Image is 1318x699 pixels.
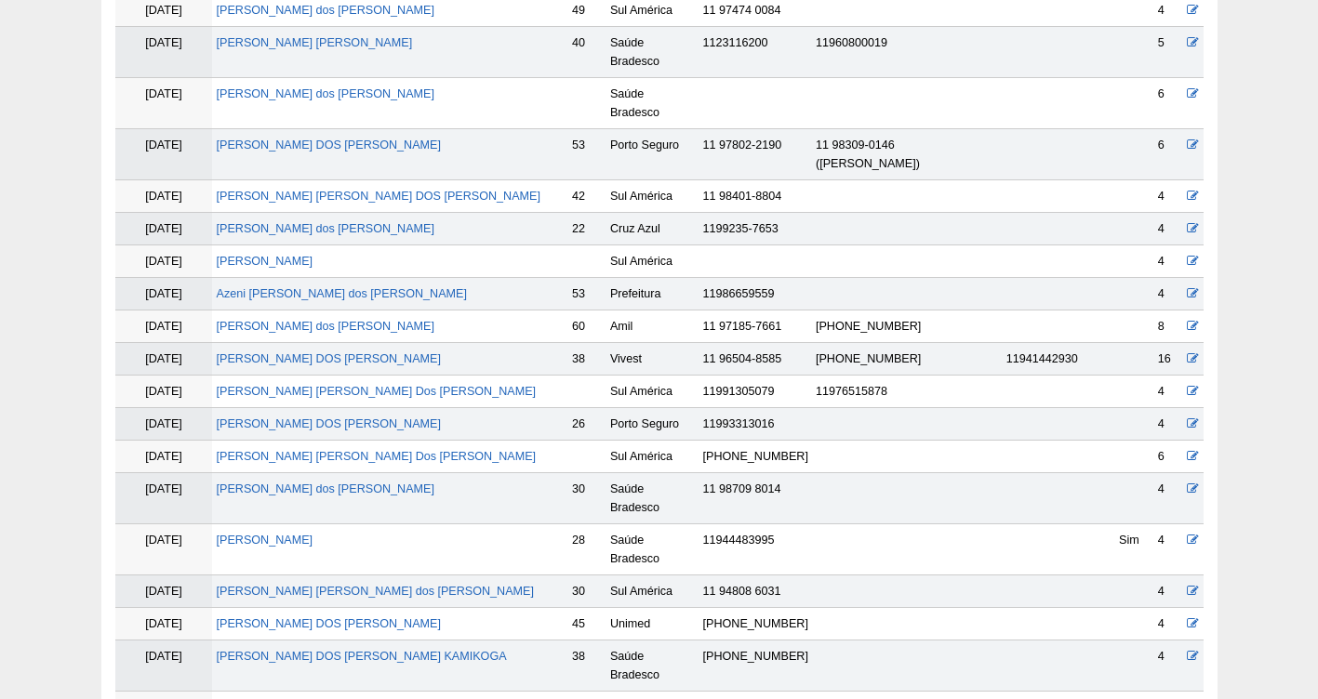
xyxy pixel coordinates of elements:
[568,310,606,343] td: 60
[115,343,213,376] td: [DATE]
[1154,376,1184,408] td: 4
[115,441,213,473] td: [DATE]
[606,441,699,473] td: Sul América
[1154,408,1184,441] td: 4
[606,343,699,376] td: Vivest
[1003,343,1115,376] td: 11941442930
[568,27,606,78] td: 40
[699,376,812,408] td: 11991305079
[216,190,540,203] a: [PERSON_NAME] [PERSON_NAME] DOS [PERSON_NAME]
[568,213,606,245] td: 22
[115,376,213,408] td: [DATE]
[216,255,313,268] a: [PERSON_NAME]
[699,473,812,524] td: 11 98709 8014
[1154,129,1184,180] td: 6
[606,524,699,575] td: Saúde Bradesco
[606,408,699,441] td: Porto Seguro
[1154,343,1184,376] td: 16
[1154,278,1184,310] td: 4
[115,310,213,343] td: [DATE]
[812,129,1003,180] td: 11 98309-0146 ([PERSON_NAME])
[1154,180,1184,213] td: 4
[812,310,1003,343] td: [PHONE_NUMBER]
[699,575,812,608] td: 11 94808 6031
[216,534,313,547] a: [PERSON_NAME]
[115,408,213,441] td: [DATE]
[606,473,699,524] td: Saúde Bradesco
[115,213,213,245] td: [DATE]
[568,640,606,692] td: 38
[699,27,812,78] td: 1123116200
[606,78,699,129] td: Saúde Bradesco
[115,129,213,180] td: [DATE]
[1154,245,1184,278] td: 4
[115,575,213,608] td: [DATE]
[699,278,812,310] td: 11986659559
[1154,310,1184,343] td: 8
[216,385,536,398] a: [PERSON_NAME] [PERSON_NAME] Dos [PERSON_NAME]
[812,376,1003,408] td: 11976515878
[115,245,213,278] td: [DATE]
[216,320,433,333] a: [PERSON_NAME] dos [PERSON_NAME]
[115,278,213,310] td: [DATE]
[606,608,699,640] td: Unimed
[699,441,812,473] td: [PHONE_NUMBER]
[606,640,699,692] td: Saúde Bradesco
[216,417,440,430] a: [PERSON_NAME] DOS [PERSON_NAME]
[699,180,812,213] td: 11 98401-8804
[812,343,1003,376] td: [PHONE_NUMBER]
[1154,213,1184,245] td: 4
[1154,27,1184,78] td: 5
[699,343,812,376] td: 11 96504-8585
[699,310,812,343] td: 11 97185-7661
[216,450,536,463] a: [PERSON_NAME] [PERSON_NAME] Dos [PERSON_NAME]
[568,278,606,310] td: 53
[115,608,213,640] td: [DATE]
[216,222,433,235] a: [PERSON_NAME] dos [PERSON_NAME]
[568,180,606,213] td: 42
[606,213,699,245] td: Cruz Azul
[216,287,466,300] a: Azeni [PERSON_NAME] dos [PERSON_NAME]
[699,640,812,692] td: [PHONE_NUMBER]
[115,27,213,78] td: [DATE]
[606,310,699,343] td: Amil
[568,608,606,640] td: 45
[568,343,606,376] td: 38
[699,524,812,575] td: 11944483995
[699,129,812,180] td: 11 97802-2190
[812,27,1003,78] td: 11960800019
[115,78,213,129] td: [DATE]
[568,524,606,575] td: 28
[216,4,433,17] a: [PERSON_NAME] dos [PERSON_NAME]
[699,608,812,640] td: [PHONE_NUMBER]
[568,129,606,180] td: 53
[115,524,213,575] td: [DATE]
[606,129,699,180] td: Porto Seguro
[216,36,412,49] a: [PERSON_NAME] [PERSON_NAME]
[699,213,812,245] td: 1199235-7653
[606,245,699,278] td: Sul América
[568,473,606,524] td: 30
[216,650,506,663] a: [PERSON_NAME] DOS [PERSON_NAME] KAMIKOGA
[216,585,534,598] a: [PERSON_NAME] [PERSON_NAME] dos [PERSON_NAME]
[568,408,606,441] td: 26
[1154,473,1184,524] td: 4
[699,408,812,441] td: 11993313016
[568,575,606,608] td: 30
[606,376,699,408] td: Sul América
[216,138,440,152] a: [PERSON_NAME] DOS [PERSON_NAME]
[606,575,699,608] td: Sul América
[1154,78,1184,129] td: 6
[115,473,213,524] td: [DATE]
[606,180,699,213] td: Sul América
[606,27,699,78] td: Saúde Bradesco
[216,87,433,100] a: [PERSON_NAME] dos [PERSON_NAME]
[1154,441,1184,473] td: 6
[115,640,213,692] td: [DATE]
[216,482,433,495] a: [PERSON_NAME] dos [PERSON_NAME]
[1115,524,1154,575] td: Sim
[1154,640,1184,692] td: 4
[216,617,440,630] a: [PERSON_NAME] DOS [PERSON_NAME]
[1154,524,1184,575] td: 4
[115,180,213,213] td: [DATE]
